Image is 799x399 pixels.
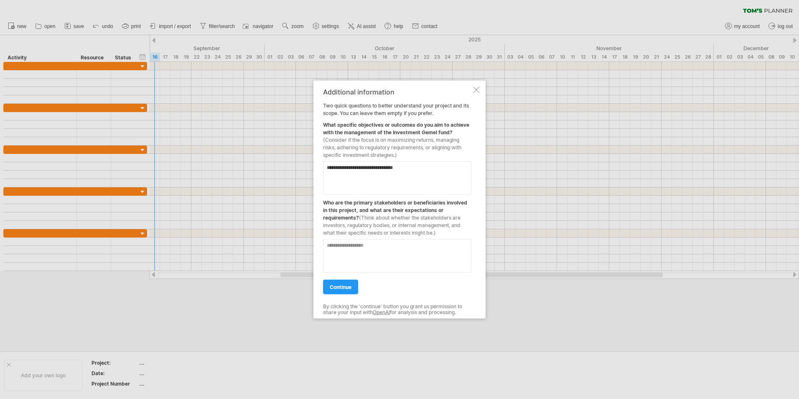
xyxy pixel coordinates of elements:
[373,309,390,315] a: OpenAI
[323,137,461,158] span: (Consider if the focus is on maximizing returns, managing risks, adhering to regulatory requireme...
[330,284,351,290] span: continue
[323,88,471,96] div: Additional information
[323,304,471,316] div: By clicking the 'continue' button you grant us permission to share your input with for analysis a...
[323,88,471,311] div: Two quick questions to better understand your project and its scope. You can leave them empty if ...
[323,117,471,159] div: What specific objectives or outcomes do you aim to achieve with the management of the Investment ...
[323,215,461,236] span: (Think about whether the stakeholders are investors, regulatory bodies, or internal management, a...
[323,195,471,237] div: Who are the primary stakeholders or beneficiaries involved in this project, and what are their ex...
[323,280,358,294] a: continue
